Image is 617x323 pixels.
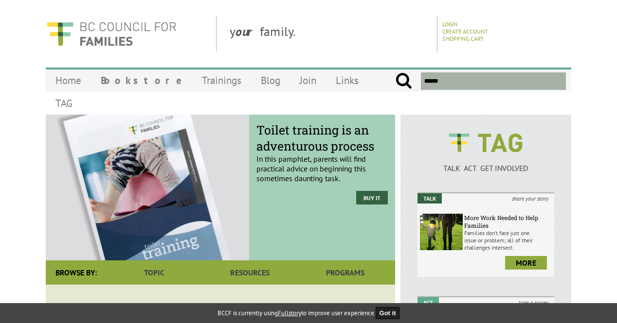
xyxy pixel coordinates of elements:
[290,69,326,92] a: Join
[256,122,388,154] span: Toilet training is an adventurous process
[46,260,107,285] div: Browse By:
[506,193,554,204] i: share your story
[442,124,529,161] img: BCCF's TAG Logo
[417,193,442,204] em: Talk
[442,28,488,35] a: Create Account
[202,260,297,285] a: Resources
[278,309,301,317] a: Fullstory
[376,307,400,319] button: Got it
[417,153,554,173] a: TALK ACT GET INVOLVED
[298,260,393,285] a: Programs
[222,16,437,52] div: y family.
[256,130,388,183] p: In this pamphlet, parents will find practical advice on beginning this sometimes daunting task.
[442,35,484,42] a: Shopping Cart
[442,20,457,28] a: Login
[46,92,82,115] a: TAG
[236,23,260,39] strong: our
[464,229,552,251] p: Families don’t face just one issue or problem; all of their challenges intersect.
[513,297,554,307] i: take a survey
[417,163,554,173] p: TALK ACT GET INVOLVED
[505,256,547,270] a: more
[395,72,412,90] input: Submit
[192,69,251,92] a: Trainings
[46,16,177,52] img: BC Council for FAMILIES
[326,69,368,92] a: Links
[107,260,202,285] a: Topic
[46,69,91,92] a: Home
[356,191,388,204] a: Buy it
[417,297,439,307] em: Act
[91,69,192,92] a: Bookstore
[464,214,552,229] h6: More Work Needed to Help Families
[251,69,290,92] a: Blog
